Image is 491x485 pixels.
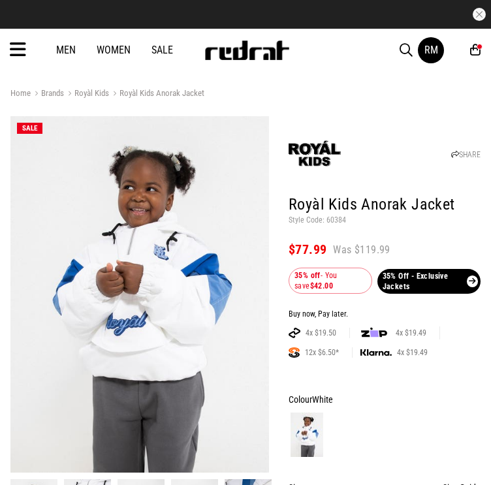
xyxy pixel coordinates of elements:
img: SPLITPAY [289,347,300,358]
b: $42.00 [310,281,333,290]
a: SHARE [451,150,481,159]
span: 12x $6.50* [300,347,344,358]
a: Royàl Kids [64,88,109,101]
h1: Royàl Kids Anorak Jacket [289,195,481,215]
span: 4x $19.49 [392,347,433,358]
iframe: Customer reviews powered by Trustpilot [148,8,343,21]
a: Women [97,44,131,56]
img: zip [361,326,387,339]
img: KLARNA [360,349,392,356]
span: White [312,394,333,405]
img: Royàl Kids [289,127,341,180]
div: - You save [289,268,372,294]
a: Royàl Kids Anorak Jacket [109,88,204,101]
div: RM [424,44,438,56]
a: Home [10,88,31,98]
img: AFTERPAY [289,328,300,338]
p: Style Code: 60384 [289,215,481,226]
a: Sale [151,44,173,56]
img: Redrat logo [204,40,290,60]
div: Colour [289,392,481,407]
b: 35% off [294,271,321,280]
a: 35% Off - Exclusive Jackets [377,269,481,294]
img: White [291,413,323,457]
span: SALE [22,124,37,133]
span: 4x $19.50 [300,328,341,338]
div: Buy now, Pay later. [289,309,481,320]
span: Was $119.99 [333,243,390,257]
img: Royàl Kids Anorak Jacket in White [10,116,269,473]
a: Men [56,44,76,56]
span: $77.99 [289,242,326,257]
span: 4x $19.49 [390,328,432,338]
a: Brands [31,88,64,101]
